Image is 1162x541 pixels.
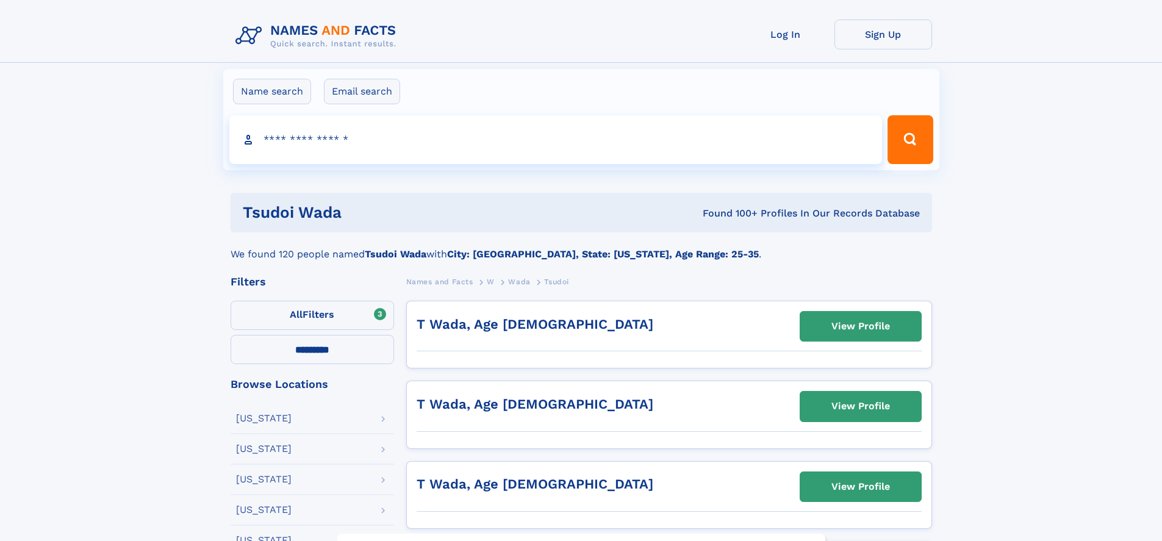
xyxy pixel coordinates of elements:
button: Search Button [888,115,933,164]
span: All [290,309,303,320]
a: View Profile [800,312,921,341]
div: Browse Locations [231,379,394,390]
div: [US_STATE] [236,475,292,484]
a: Names and Facts [406,274,473,289]
a: T Wada, Age [DEMOGRAPHIC_DATA] [417,317,653,332]
span: Tsudoi [544,278,569,286]
span: W [487,278,495,286]
div: We found 120 people named with . [231,232,932,262]
b: Tsudoi Wada [365,248,426,260]
div: [US_STATE] [236,505,292,515]
input: search input [229,115,883,164]
a: T Wada, Age [DEMOGRAPHIC_DATA] [417,476,653,492]
a: Sign Up [834,20,932,49]
a: Wada [508,274,530,289]
a: Log In [737,20,834,49]
div: [US_STATE] [236,414,292,423]
label: Filters [231,301,394,330]
a: W [487,274,495,289]
div: Filters [231,276,394,287]
div: [US_STATE] [236,444,292,454]
div: Found 100+ Profiles In Our Records Database [522,207,920,220]
a: View Profile [800,472,921,501]
div: View Profile [831,473,890,501]
span: Wada [508,278,530,286]
label: Name search [233,79,311,104]
img: Logo Names and Facts [231,20,406,52]
div: View Profile [831,392,890,420]
label: Email search [324,79,400,104]
a: T Wada, Age [DEMOGRAPHIC_DATA] [417,396,653,412]
div: View Profile [831,312,890,340]
b: City: [GEOGRAPHIC_DATA], State: [US_STATE], Age Range: 25-35 [447,248,759,260]
a: View Profile [800,392,921,421]
h1: Tsudoi Wada [243,205,522,220]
